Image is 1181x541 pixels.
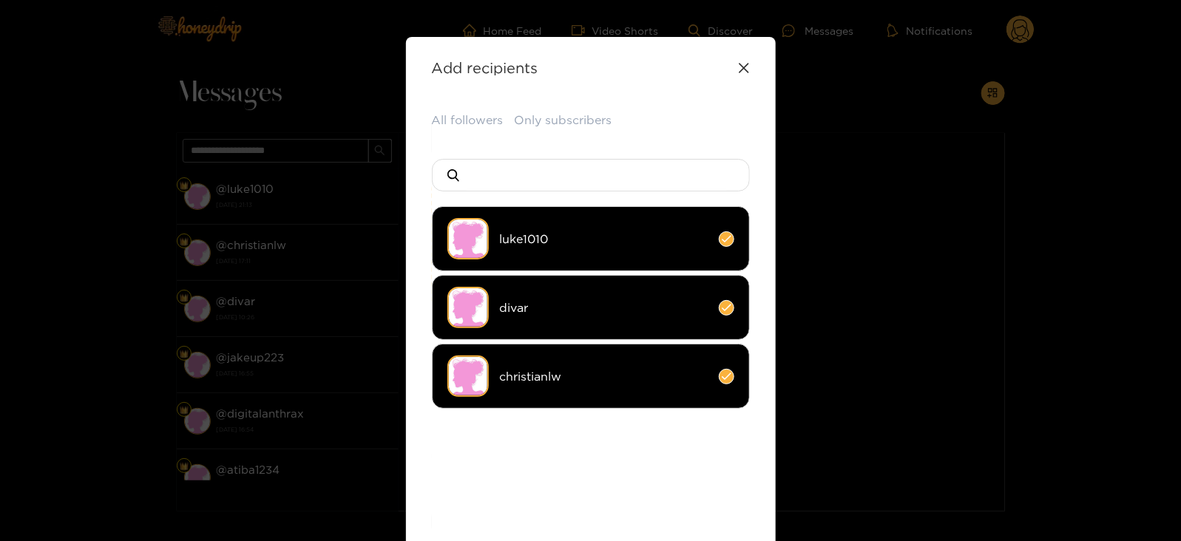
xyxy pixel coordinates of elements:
[447,355,489,397] img: no-avatar.png
[515,112,612,129] button: Only subscribers
[447,287,489,328] img: no-avatar.png
[447,218,489,259] img: no-avatar.png
[432,112,504,129] button: All followers
[500,368,708,385] span: christianlw
[500,231,708,248] span: luke1010
[432,59,538,76] strong: Add recipients
[500,299,708,316] span: divar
